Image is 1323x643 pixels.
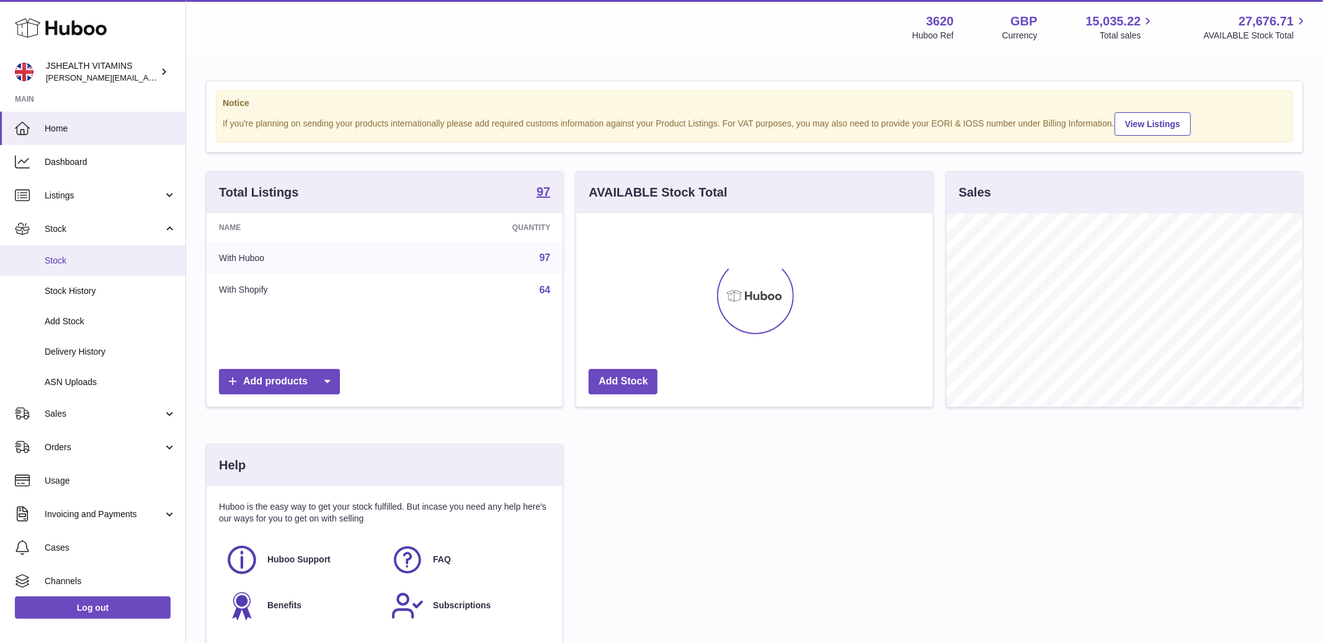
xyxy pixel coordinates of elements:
[1239,13,1294,30] span: 27,676.71
[45,255,176,267] span: Stock
[912,30,954,42] div: Huboo Ref
[45,441,163,453] span: Orders
[433,554,451,565] span: FAQ
[45,316,176,327] span: Add Stock
[207,213,399,242] th: Name
[46,60,158,84] div: JSHEALTH VITAMINS
[45,123,176,135] span: Home
[589,184,727,201] h3: AVAILABLE Stock Total
[926,13,954,30] strong: 3620
[1085,13,1141,30] span: 15,035.22
[1203,13,1308,42] a: 27,676.71 AVAILABLE Stock Total
[45,223,163,235] span: Stock
[1115,112,1191,136] a: View Listings
[540,285,551,295] a: 64
[219,501,550,525] p: Huboo is the easy way to get your stock fulfilled. But incase you need any help here's our ways f...
[1002,30,1038,42] div: Currency
[45,156,176,168] span: Dashboard
[433,600,491,611] span: Subscriptions
[45,190,163,202] span: Listings
[223,97,1286,109] strong: Notice
[45,346,176,358] span: Delivery History
[219,184,299,201] h3: Total Listings
[537,185,550,200] a: 97
[45,508,163,520] span: Invoicing and Payments
[219,369,340,394] a: Add products
[537,185,550,198] strong: 97
[225,543,378,577] a: Huboo Support
[45,542,176,554] span: Cases
[223,110,1286,136] div: If you're planning on sending your products internationally please add required customs informati...
[46,73,249,82] span: [PERSON_NAME][EMAIL_ADDRESS][DOMAIN_NAME]
[45,285,176,297] span: Stock History
[540,252,551,263] a: 97
[959,184,991,201] h3: Sales
[207,242,399,274] td: With Huboo
[225,589,378,623] a: Benefits
[45,475,176,487] span: Usage
[207,274,399,306] td: With Shopify
[45,408,163,420] span: Sales
[1100,30,1155,42] span: Total sales
[267,554,331,565] span: Huboo Support
[1085,13,1155,42] a: 15,035.22 Total sales
[1010,13,1037,30] strong: GBP
[267,600,301,611] span: Benefits
[391,543,544,577] a: FAQ
[15,63,33,81] img: francesca@jshealthvitamins.com
[45,575,176,587] span: Channels
[1203,30,1308,42] span: AVAILABLE Stock Total
[399,213,563,242] th: Quantity
[45,376,176,388] span: ASN Uploads
[15,596,171,619] a: Log out
[589,369,657,394] a: Add Stock
[219,457,246,474] h3: Help
[391,589,544,623] a: Subscriptions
